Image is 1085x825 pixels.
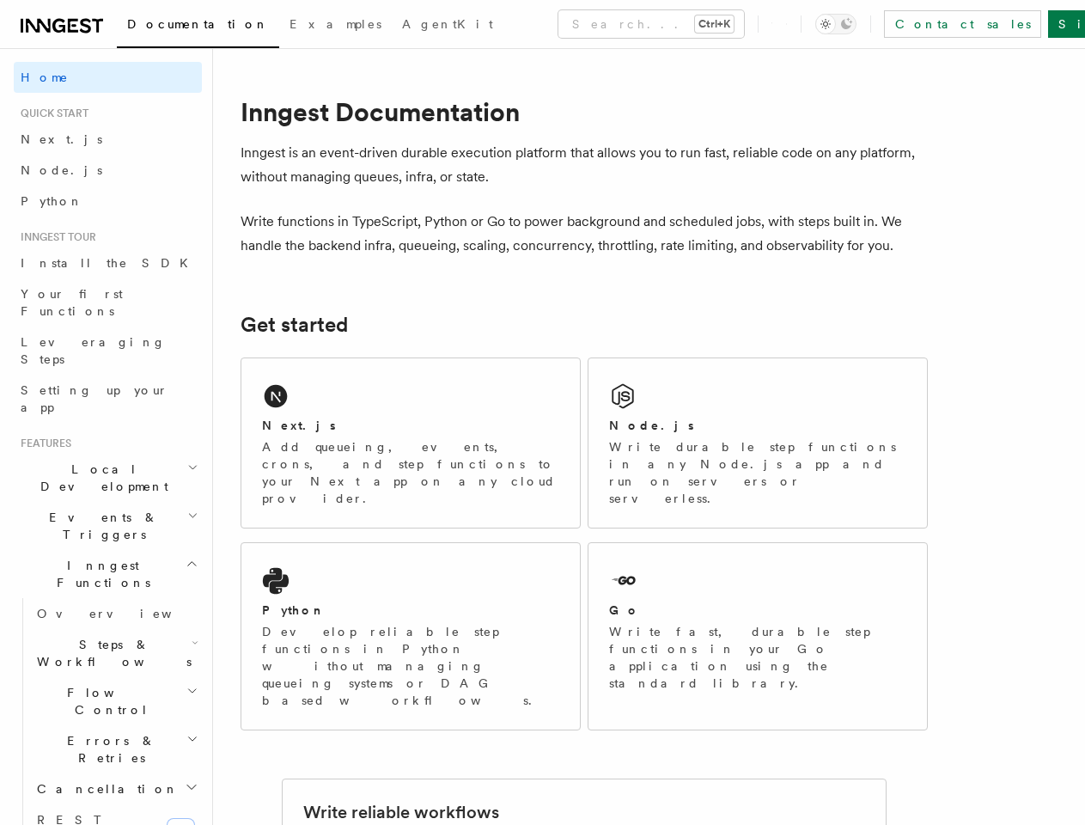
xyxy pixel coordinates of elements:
a: Python [14,186,202,217]
span: Inngest tour [14,230,96,244]
h1: Inngest Documentation [241,96,928,127]
span: Node.js [21,163,102,177]
button: Local Development [14,454,202,502]
button: Toggle dark mode [815,14,856,34]
p: Develop reliable step functions in Python without managing queueing systems or DAG based workflows. [262,623,559,709]
button: Search...Ctrl+K [558,10,744,38]
span: Events & Triggers [14,509,187,543]
p: Add queueing, events, crons, and step functions to your Next app on any cloud provider. [262,438,559,507]
button: Inngest Functions [14,550,202,598]
p: Inngest is an event-driven durable execution platform that allows you to run fast, reliable code ... [241,141,928,189]
h2: Go [609,602,640,619]
button: Events & Triggers [14,502,202,550]
kbd: Ctrl+K [695,15,734,33]
span: Cancellation [30,780,179,797]
span: Errors & Retries [30,732,186,767]
h2: Python [262,602,326,619]
span: Install the SDK [21,256,198,270]
a: Overview [30,598,202,629]
button: Flow Control [30,677,202,725]
span: Overview [37,607,214,620]
a: AgentKit [392,5,503,46]
a: Contact sales [884,10,1041,38]
a: Install the SDK [14,247,202,278]
span: Python [21,194,83,208]
button: Cancellation [30,773,202,804]
span: Your first Functions [21,287,123,318]
span: Quick start [14,107,88,120]
p: Write durable step functions in any Node.js app and run on servers or serverless. [609,438,906,507]
span: Flow Control [30,684,186,718]
p: Write functions in TypeScript, Python or Go to power background and scheduled jobs, with steps bu... [241,210,928,258]
span: Next.js [21,132,102,146]
a: Examples [279,5,392,46]
span: AgentKit [402,17,493,31]
a: PythonDevelop reliable step functions in Python without managing queueing systems or DAG based wo... [241,542,581,730]
a: Documentation [117,5,279,48]
span: Inngest Functions [14,557,186,591]
a: GoWrite fast, durable step functions in your Go application using the standard library. [588,542,928,730]
span: Setting up your app [21,383,168,414]
a: Next.jsAdd queueing, events, crons, and step functions to your Next app on any cloud provider. [241,357,581,529]
a: Leveraging Steps [14,327,202,375]
a: Node.js [14,155,202,186]
span: Examples [290,17,381,31]
h2: Node.js [609,417,694,434]
span: Features [14,437,71,450]
h2: Next.js [262,417,336,434]
span: Home [21,69,69,86]
span: Local Development [14,461,187,495]
span: Steps & Workflows [30,636,192,670]
a: Home [14,62,202,93]
a: Your first Functions [14,278,202,327]
a: Setting up your app [14,375,202,423]
a: Get started [241,313,348,337]
span: Leveraging Steps [21,335,166,366]
button: Steps & Workflows [30,629,202,677]
span: Documentation [127,17,269,31]
a: Node.jsWrite durable step functions in any Node.js app and run on servers or serverless. [588,357,928,529]
button: Errors & Retries [30,725,202,773]
h2: Write reliable workflows [303,800,499,824]
p: Write fast, durable step functions in your Go application using the standard library. [609,623,906,692]
a: Next.js [14,124,202,155]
